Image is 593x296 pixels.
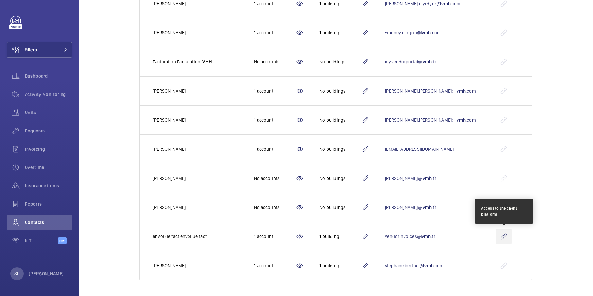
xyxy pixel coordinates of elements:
span: Invoicing [25,146,72,152]
span: Overtime [25,164,72,171]
span: Contacts [25,219,72,226]
p: [PERSON_NAME] [153,29,186,36]
div: 1 account [254,88,296,94]
div: No accounts [254,175,296,182]
div: 1 account [254,146,296,152]
p: SL [14,270,19,277]
div: Access to the client platform [481,205,527,217]
div: 1 account [254,262,296,269]
p: envoi de fact envoi de fact [153,233,207,240]
a: [PERSON_NAME].[PERSON_NAME]@lvmh.com [385,88,476,94]
div: No buildings [319,59,361,65]
p: [PERSON_NAME] [153,146,186,152]
div: No buildings [319,88,361,94]
span: lvmh [422,176,432,181]
a: [PERSON_NAME].[PERSON_NAME]@lvmh.com [385,117,476,123]
a: vendorinvoices@lvmh.fr [385,234,435,239]
a: stephane.berthet@lvmh.com [385,263,444,268]
p: [PERSON_NAME] [29,270,64,277]
span: Requests [25,128,72,134]
span: lvmh [440,1,451,6]
span: IoT [25,237,58,244]
p: [PERSON_NAME] [153,204,186,211]
span: Reports [25,201,72,207]
div: 1 account [254,233,296,240]
span: lvmh [455,88,466,94]
span: LVMH [200,59,212,64]
p: [PERSON_NAME] [153,0,186,7]
button: Filters [7,42,72,58]
div: No accounts [254,59,296,65]
div: 1 building [319,0,361,7]
p: [PERSON_NAME] [153,262,186,269]
div: No accounts [254,204,296,211]
span: lvmh [421,30,431,35]
span: lvmh [422,59,432,64]
span: lvmh [423,263,434,268]
div: No buildings [319,117,361,123]
span: Filters [25,46,37,53]
a: [PERSON_NAME]@lvmh.fr [385,205,436,210]
p: [PERSON_NAME] [153,175,186,182]
span: Activity Monitoring [25,91,72,97]
span: Insurance items [25,183,72,189]
div: 1 building [319,233,361,240]
div: No buildings [319,146,361,152]
a: myvendorportal@lvmh.fr [385,59,436,64]
span: Dashboard [25,73,72,79]
p: Facturation Facturation [153,59,212,65]
div: 1 building [319,262,361,269]
span: lvmh [421,234,431,239]
p: [PERSON_NAME] [153,88,186,94]
span: lvmh [455,117,466,123]
div: No buildings [319,175,361,182]
div: No buildings [319,204,361,211]
span: Beta [58,237,67,244]
div: 1 building [319,29,361,36]
a: [PERSON_NAME]@lvmh.fr [385,176,436,181]
div: 1 account [254,0,296,7]
span: Units [25,109,72,116]
a: vianney.morjon@lvmh.com [385,30,441,35]
span: lvmh [422,205,432,210]
div: 1 account [254,117,296,123]
a: [EMAIL_ADDRESS][DOMAIN_NAME] [385,147,454,152]
p: [PERSON_NAME] [153,117,186,123]
div: 1 account [254,29,296,36]
a: [PERSON_NAME].myrdycz@lvmh.com [385,1,460,6]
